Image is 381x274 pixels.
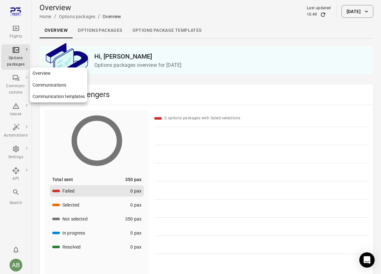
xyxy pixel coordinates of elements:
[62,244,81,250] div: Resolved
[127,23,207,38] a: Options package Templates
[45,89,368,100] h2: Sent to passengers
[4,132,28,139] div: Automations
[30,67,87,102] nav: Local navigation
[4,55,28,68] div: Options packages
[4,111,28,117] div: Issues
[40,3,121,13] h1: Overview
[320,11,326,18] button: Refresh data
[130,230,141,236] div: 0 pax
[4,83,28,96] div: Communi-cations
[59,14,95,19] a: Options packages
[307,11,317,18] div: 10:49
[52,176,73,183] div: Total sent
[54,13,56,20] li: /
[4,33,28,40] div: Flights
[62,202,79,208] div: Selected
[359,252,375,268] div: Open Intercom Messenger
[130,244,141,250] div: 0 pax
[307,5,331,11] div: Last updated
[30,91,87,102] a: Communication templates
[62,188,75,194] div: Failed
[73,23,127,38] a: Options packages
[30,67,87,79] a: Overview
[10,243,22,256] button: Notifications
[62,230,85,236] div: In progress
[4,200,28,206] div: Search
[40,13,121,20] nav: Breadcrumbs
[98,13,100,20] li: /
[164,115,240,122] div: 0 options packages with failed selections
[62,216,88,222] div: Not selected
[4,154,28,160] div: Settings
[125,216,141,222] div: 350 pax
[130,202,141,208] div: 0 pax
[103,13,121,20] div: Overview
[30,79,87,91] a: Communications
[40,14,52,19] a: Home
[40,23,373,38] div: Local navigation
[7,256,25,274] button: Aslaug Bjarnadottir
[40,23,73,38] a: Overview
[10,259,22,271] div: AB
[341,5,373,18] button: [DATE]
[94,51,368,61] h2: Hi, [PERSON_NAME]
[4,176,28,182] div: API
[130,188,141,194] div: 0 pax
[94,61,368,69] p: Options packages overview for [DATE]
[125,176,141,183] div: 350 pax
